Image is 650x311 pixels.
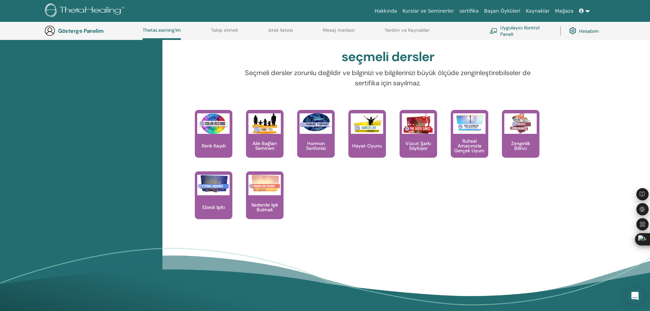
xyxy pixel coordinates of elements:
img: Ruhsal Amacınızla Gerçek Uyum [453,113,486,132]
img: generic-user-icon.jpg [44,25,55,36]
font: Başarı Öyküleri [484,8,520,14]
a: Hormon Senfonisi Hormon Senfonisi [297,110,335,171]
font: ThetaLearning'im [143,27,181,33]
a: Yardım ve Kaynaklar [385,27,430,38]
font: istek listesi [268,27,293,33]
a: Renk Kaydı Renk Kaydı [195,110,232,171]
font: Takip etmek [211,27,238,33]
font: Mağaza [555,8,573,14]
font: Mesaj merkezi [323,27,355,33]
img: Aile Bağları Semineri [248,113,281,134]
a: ThetaLearning'im [143,27,181,40]
font: Hormon Senfonisi [306,140,326,151]
a: Hakkında [372,5,400,17]
font: Gösterge Panelim [58,27,103,34]
a: Ebedi Işıltı Ebedi Işıltı [195,171,232,233]
font: Zenginlik Bilinci [511,140,530,151]
img: Ebedi Işıltı [197,175,230,193]
a: Başarı Öyküleri [481,5,523,17]
font: Hakkında [375,8,397,14]
a: Vücut Şarkı Söylüyor Vücut Şarkı Söylüyor [400,110,437,171]
img: logo.png [45,3,127,19]
a: Uygulayıcı Kontrol Paneli [490,23,552,38]
font: Kurslar ve Seminerler [402,8,454,14]
a: Takip etmek [211,27,238,38]
font: Aile Bağları Semineri [252,140,277,151]
font: Hesabım [579,28,599,34]
div: Intercom Messenger'ı açın [627,288,643,304]
font: sertifika [459,8,478,14]
img: Kederde Işık Bulmak [248,175,281,193]
img: Vücut Şarkı Söylüyor [402,113,434,134]
font: Ruhsal Amacınızla Gerçek Uyum [454,138,485,154]
a: istek listesi [268,27,293,38]
font: Seçmeli dersler zorunlu değildir ve bilginizi ve bilgilerinizi büyük ölçüde zenginleştirebilseler... [245,68,531,87]
img: Hayat Oyunu [351,113,383,134]
a: Zenginlik Bilinci Zenginlik Bilinci [502,110,539,171]
a: sertifika [457,5,481,17]
font: Uygulayıcı Kontrol Paneli [500,25,539,37]
img: chalkboard-teacher.svg [490,28,497,34]
font: Kederde Işık Bulmak [251,202,278,213]
img: Zenginlik Bilinci [504,113,537,134]
a: Kederde Işık Bulmak Kederde Işık Bulmak [246,171,284,233]
a: Kaynaklar [523,5,552,17]
font: Yardım ve Kaynaklar [385,27,430,33]
a: Kurslar ve Seminerler [400,5,457,17]
font: seçmeli dersler [342,48,434,65]
a: Aile Bağları Semineri Aile Bağları Semineri [246,110,284,171]
font: Hayat Oyunu [352,143,382,149]
a: Hesabım [569,23,599,38]
font: Vücut Şarkı Söylüyor [405,140,431,151]
a: Mesaj merkezi [323,27,355,38]
font: Renk Kaydı [202,143,226,149]
font: Ebedi Işıltı [202,204,225,210]
img: Renk Kaydı [197,113,230,134]
font: Kaynaklar [526,8,550,14]
img: cog.svg [569,26,576,36]
img: Hormon Senfonisi [300,113,332,131]
a: Mağaza [552,5,576,17]
a: Hayat Oyunu Hayat Oyunu [348,110,386,171]
a: Ruhsal Amacınızla Gerçek Uyum Ruhsal Amacınızla Gerçek Uyum [451,110,488,171]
